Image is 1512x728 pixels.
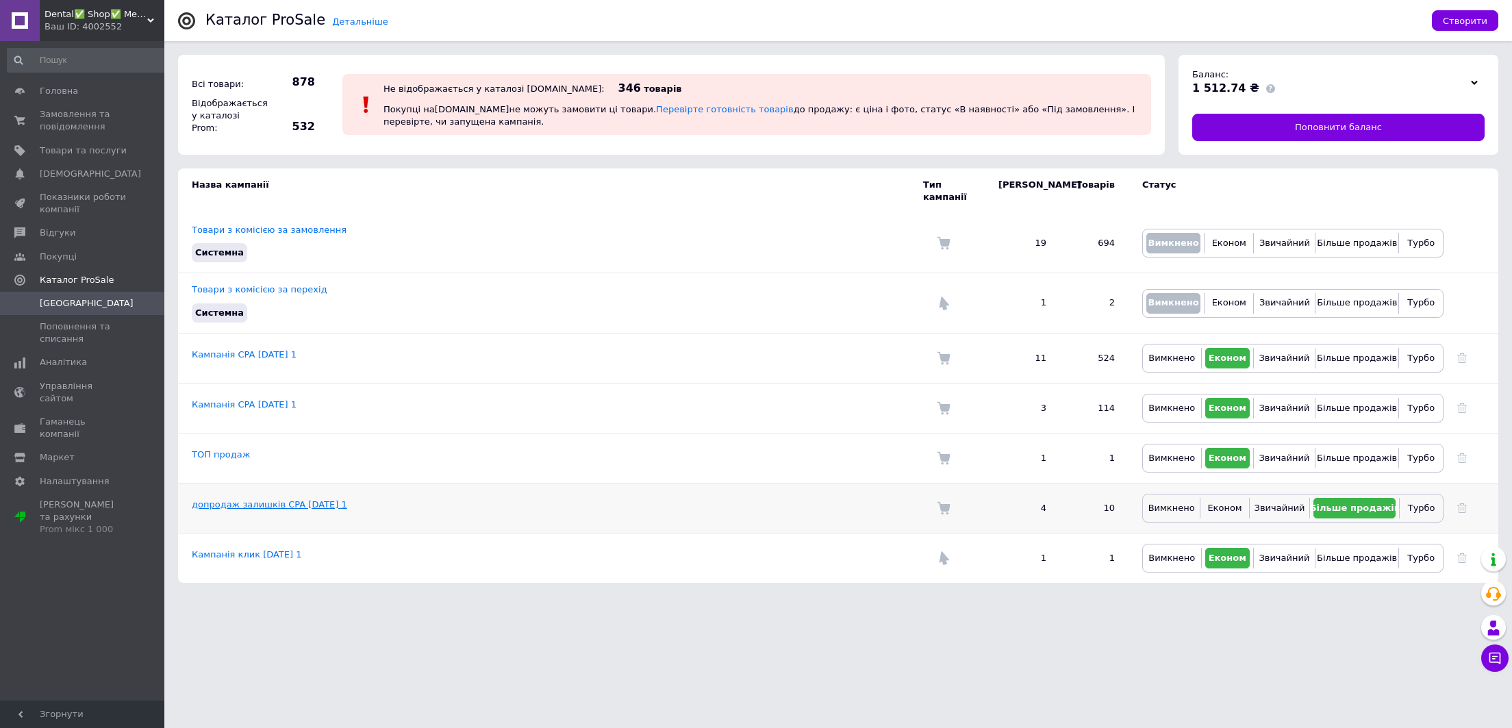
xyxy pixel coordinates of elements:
[1257,348,1311,368] button: Звичайний
[192,499,347,510] a: допродаж залишків CPA [DATE] 1
[937,297,950,310] img: Комісія за перехід
[985,333,1060,383] td: 11
[1148,238,1198,248] span: Вимкнено
[1443,16,1487,26] span: Створити
[1129,168,1444,214] td: Статус
[1457,403,1467,413] a: Видалити
[40,416,127,440] span: Гаманець компанії
[1407,453,1435,463] span: Турбо
[1317,453,1397,463] span: Більше продажів
[188,75,264,94] div: Всі товари:
[1148,503,1195,513] span: Вимкнено
[985,214,1060,273] td: 19
[1192,69,1228,79] span: Баланс:
[1257,233,1311,253] button: Звичайний
[1259,453,1309,463] span: Звичайний
[45,21,164,33] div: Ваш ID: 4002552
[1457,453,1467,463] a: Видалити
[1205,448,1250,468] button: Економ
[1257,293,1311,314] button: Звичайний
[40,380,127,405] span: Управління сайтом
[1319,233,1395,253] button: Більше продажів
[1209,453,1246,463] span: Економ
[383,84,605,94] div: Не відображається у каталозі [DOMAIN_NAME]:
[40,297,134,310] span: [GEOGRAPHIC_DATA]
[40,108,127,133] span: Замовлення та повідомлення
[1408,503,1435,513] span: Турбо
[1060,383,1129,433] td: 114
[1192,81,1259,95] span: 1 512.74 ₴
[1205,348,1250,368] button: Економ
[40,356,87,368] span: Аналітика
[192,399,297,410] a: Кампанія CPA [DATE] 1
[1146,398,1198,418] button: Вимкнено
[45,8,147,21] span: Dental✅ Shop✅ MediatriX✅
[1253,498,1307,518] button: Звичайний
[267,119,315,134] span: 532
[1319,448,1395,468] button: Більше продажів
[1209,553,1246,563] span: Економ
[192,449,250,460] a: ТОП продаж
[1407,353,1435,363] span: Турбо
[1212,297,1246,307] span: Економ
[1148,403,1195,413] span: Вимкнено
[1402,548,1439,568] button: Турбо
[1148,453,1195,463] span: Вимкнено
[40,145,127,157] span: Товари та послуги
[1207,503,1242,513] span: Економ
[1208,233,1250,253] button: Економ
[40,475,110,488] span: Налаштування
[1457,503,1467,513] a: Видалити
[40,523,127,536] div: Prom мікс 1 000
[985,273,1060,333] td: 1
[205,13,325,27] div: Каталог ProSale
[1317,553,1397,563] span: Більше продажів
[1317,238,1397,248] span: Більше продажів
[1257,548,1311,568] button: Звичайний
[7,48,174,73] input: Пошук
[1060,533,1129,583] td: 1
[1060,214,1129,273] td: 694
[195,307,244,318] span: Системна
[985,433,1060,483] td: 1
[267,75,315,90] span: 878
[1204,498,1245,518] button: Економ
[332,16,388,27] a: Детальніше
[1212,238,1246,248] span: Економ
[985,168,1060,214] td: [PERSON_NAME]
[1310,503,1400,513] span: Більше продажів
[1060,333,1129,383] td: 524
[1407,403,1435,413] span: Турбо
[40,227,75,239] span: Відгуки
[1319,293,1395,314] button: Більше продажів
[1060,483,1129,533] td: 10
[1259,353,1309,363] span: Звичайний
[1319,348,1395,368] button: Більше продажів
[1259,553,1309,563] span: Звичайний
[923,168,985,214] td: Тип кампанії
[1259,403,1309,413] span: Звичайний
[1146,348,1198,368] button: Вимкнено
[192,349,297,360] a: Кампанія CPA [DATE] 1
[937,551,950,565] img: Комісія за перехід
[1205,548,1250,568] button: Економ
[1402,348,1439,368] button: Турбо
[1257,448,1311,468] button: Звичайний
[1146,233,1200,253] button: Вимкнено
[1060,273,1129,333] td: 2
[383,104,1135,127] span: Покупці на [DOMAIN_NAME] не можуть замовити ці товари. до продажу: є ціна і фото, статус «В наявн...
[1313,498,1396,518] button: Більше продажів
[1402,448,1439,468] button: Турбо
[192,284,327,294] a: Товари з комісією за перехід
[1255,503,1305,513] span: Звичайний
[1402,398,1439,418] button: Турбо
[1317,297,1397,307] span: Більше продажів
[1146,448,1198,468] button: Вимкнено
[618,81,641,95] span: 346
[937,351,950,365] img: Комісія за замовлення
[1209,353,1246,363] span: Економ
[1319,398,1395,418] button: Більше продажів
[1259,238,1310,248] span: Звичайний
[1407,553,1435,563] span: Турбо
[1403,498,1439,518] button: Турбо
